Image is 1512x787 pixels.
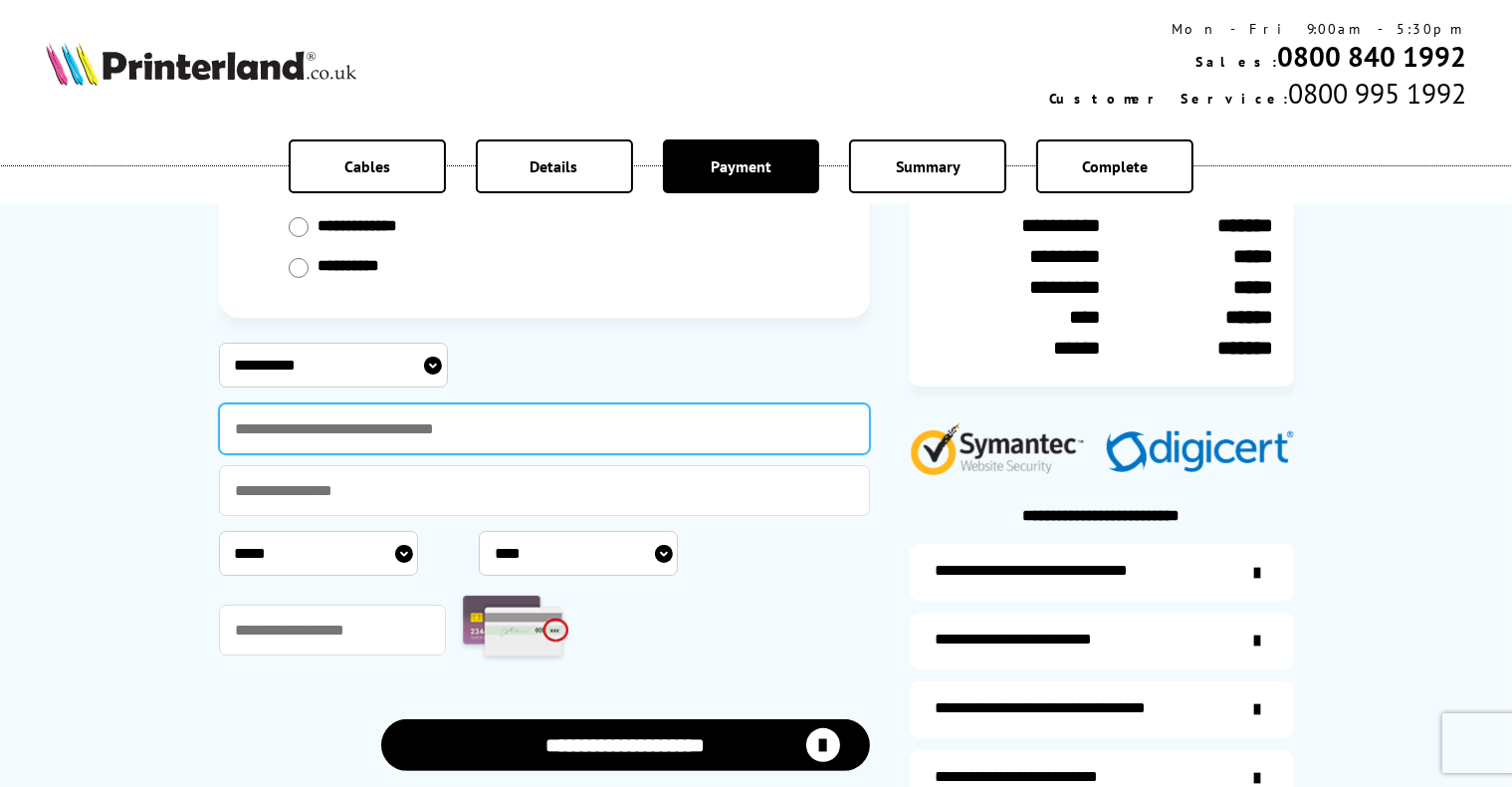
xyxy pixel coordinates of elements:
[46,42,356,86] img: Printerland Logo
[1277,38,1466,75] a: 0800 840 1992
[1049,20,1466,38] div: Mon - Fri 9:00am - 5:30pm
[910,544,1294,601] a: additional-ink
[1082,156,1148,176] span: Complete
[896,156,961,176] span: Summary
[1288,75,1466,112] span: 0800 995 1992
[1049,90,1288,108] span: Customer Service:
[711,156,771,176] span: Payment
[1195,53,1277,71] span: Sales:
[910,681,1294,738] a: additional-cables
[531,156,578,176] span: Details
[910,613,1294,669] a: items-arrive
[344,156,390,176] span: Cables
